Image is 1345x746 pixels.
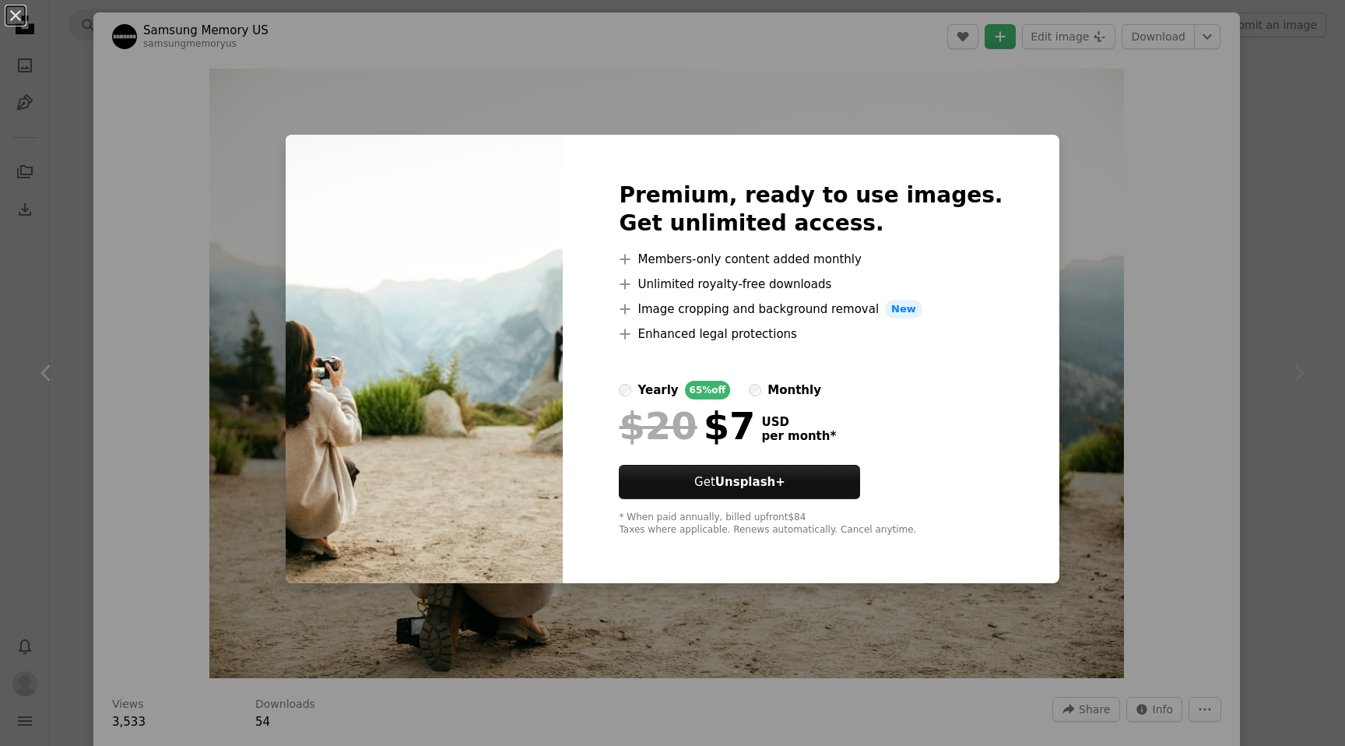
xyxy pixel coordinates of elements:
[715,475,785,489] strong: Unsplash+
[619,325,1003,343] li: Enhanced legal protections
[685,381,731,399] div: 65% off
[619,275,1003,294] li: Unlimited royalty-free downloads
[619,300,1003,318] li: Image cropping and background removal
[749,384,761,396] input: monthly
[619,384,631,396] input: yearly65%off
[619,406,697,446] span: $20
[885,300,922,318] span: New
[619,512,1003,537] div: * When paid annually, billed upfront $84 Taxes where applicable. Renews automatically. Cancel any...
[761,429,836,443] span: per month *
[767,381,821,399] div: monthly
[619,250,1003,269] li: Members-only content added monthly
[637,381,678,399] div: yearly
[619,465,860,499] a: GetUnsplash+
[619,181,1003,238] h2: Premium, ready to use images. Get unlimited access.
[286,135,563,583] img: photo-1756143059109-76b40d384dba
[619,406,755,446] div: $7
[761,415,836,429] span: USD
